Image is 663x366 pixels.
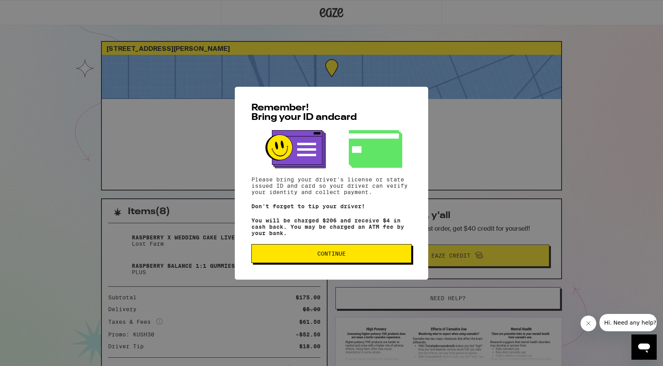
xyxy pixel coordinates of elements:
span: Continue [317,251,346,256]
p: Don't forget to tip your driver! [251,203,412,209]
p: You will be charged $206 and receive $4 in cash back. You may be charged an ATM fee by your bank. [251,217,412,236]
iframe: Button to launch messaging window [631,334,657,360]
iframe: Message from company [599,314,657,331]
button: Continue [251,244,412,263]
span: Remember! Bring your ID and card [251,103,357,122]
p: Please bring your driver's license or state issued ID and card so your driver can verify your ide... [251,176,412,195]
iframe: Close message [581,316,596,331]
